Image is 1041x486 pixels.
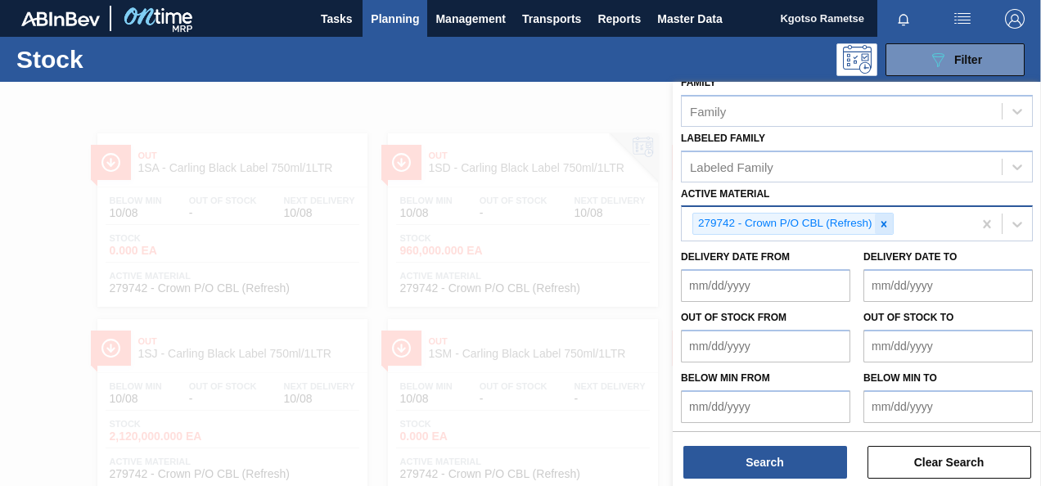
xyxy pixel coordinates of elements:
label: Below Min to [863,372,937,384]
input: mm/dd/yyyy [863,390,1033,423]
img: TNhmsLtSVTkK8tSr43FrP2fwEKptu5GPRR3wAAAABJRU5ErkJggg== [21,11,100,26]
label: Family [681,77,716,88]
span: Transports [522,9,581,29]
label: Delivery Date to [863,251,957,263]
div: Family [690,104,726,118]
span: Reports [597,9,641,29]
span: Tasks [318,9,354,29]
button: Filter [886,43,1025,76]
div: Programming: no user selected [836,43,877,76]
input: mm/dd/yyyy [681,330,850,362]
img: Logout [1005,9,1025,29]
span: Management [435,9,506,29]
input: mm/dd/yyyy [863,269,1033,302]
img: userActions [953,9,972,29]
label: Delivery Date from [681,251,790,263]
span: Master Data [657,9,722,29]
input: mm/dd/yyyy [863,330,1033,362]
label: Active Material [681,188,769,200]
label: Out of Stock to [863,312,953,323]
input: mm/dd/yyyy [681,390,850,423]
h1: Stock [16,50,242,69]
div: Labeled Family [690,160,773,173]
div: 279742 - Crown P/O CBL (Refresh) [693,214,875,234]
input: mm/dd/yyyy [681,269,850,302]
label: Below Min from [681,372,770,384]
label: Out of Stock from [681,312,786,323]
span: Filter [954,53,982,66]
span: Planning [371,9,419,29]
button: Notifications [877,7,930,30]
label: Labeled Family [681,133,765,144]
